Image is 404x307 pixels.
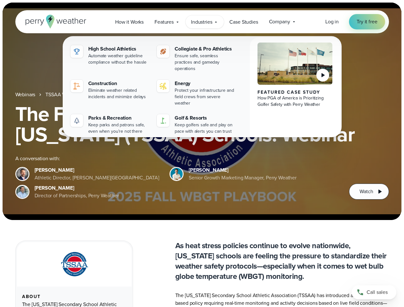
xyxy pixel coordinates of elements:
span: Try it free [357,18,377,26]
a: How it Works [110,15,149,28]
div: A conversation with: [15,155,339,162]
button: Watch [349,184,389,200]
p: As heat stress policies continue to evolve nationwide, [US_STATE] schools are feeling the pressur... [175,240,389,281]
div: Protect your infrastructure and field crews from severe weather [175,87,236,106]
div: Automate weather guideline compliance without the hassle [88,53,149,66]
span: How it Works [115,18,144,26]
a: Parks & Recreation Keep parks and patrons safe, even when you're not there [68,112,152,137]
span: Case Studies [229,18,258,26]
div: How PGA of America is Prioritizing Golfer Safety with Perry Weather [257,95,333,108]
a: Golf & Resorts Keep golfers safe and play on pace with alerts you can trust [154,112,238,137]
a: Call sales [352,285,396,299]
a: High School Athletics Automate weather guideline compliance without the hassle [68,43,152,68]
div: Athletic Director, [PERSON_NAME][GEOGRAPHIC_DATA] [35,174,160,182]
span: Watch [360,188,373,195]
div: Energy [175,80,236,87]
img: parks-icon-grey.svg [73,117,81,124]
img: construction perry weather [73,82,81,90]
div: [PERSON_NAME] [189,166,297,174]
span: Industries [191,18,212,26]
a: Case Studies [224,15,263,28]
div: About [22,294,126,299]
a: Energy Protect your infrastructure and field crews from severe weather [154,77,238,109]
img: Brian Wyatt [16,168,28,180]
img: TSSAA-Tennessee-Secondary-School-Athletic-Association.svg [53,250,96,279]
div: [PERSON_NAME] [35,166,160,174]
a: Try it free [349,14,385,29]
a: PGA of America, Frisco Campus Featured Case Study How PGA of America is Prioritizing Golfer Safet... [250,37,340,142]
span: Log in [325,18,339,25]
span: Features [154,18,174,26]
img: highschool-icon.svg [73,48,81,55]
div: Director of Partnerships, Perry Weather [35,192,119,200]
div: Ensure safe, seamless practices and gameday operations [175,53,236,72]
img: Jeff Wood [16,186,28,198]
a: Log in [325,18,339,26]
div: Keep parks and patrons safe, even when you're not there [88,122,149,135]
div: Eliminate weather related incidents and minimize delays [88,87,149,100]
div: Keep golfers safe and play on pace with alerts you can trust [175,122,236,135]
a: Webinars [15,91,36,98]
span: Company [269,18,290,26]
img: PGA of America, Frisco Campus [257,43,333,85]
img: Spencer Patton, Perry Weather [170,168,183,180]
img: golf-iconV2.svg [159,117,167,124]
img: proathletics-icon@2x-1.svg [159,48,167,55]
div: High School Athletics [88,45,149,53]
div: Parks & Recreation [88,114,149,122]
div: Senior Growth Marketing Manager, Perry Weather [189,174,297,182]
img: energy-icon@2x-1.svg [159,82,167,90]
div: Construction [88,80,149,87]
a: Collegiate & Pro Athletics Ensure safe, seamless practices and gameday operations [154,43,238,75]
div: [PERSON_NAME] [35,184,119,192]
a: TSSAA WBGT Fall Playbook [45,91,106,98]
span: Call sales [367,288,388,296]
div: Featured Case Study [257,90,333,95]
a: construction perry weather Construction Eliminate weather related incidents and minimize delays [68,77,152,103]
nav: Breadcrumb [15,91,389,98]
h1: The Fall WBGT Playbook for [US_STATE] (TSSAA) Schools: Webinar [15,104,389,145]
div: Collegiate & Pro Athletics [175,45,236,53]
div: Golf & Resorts [175,114,236,122]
